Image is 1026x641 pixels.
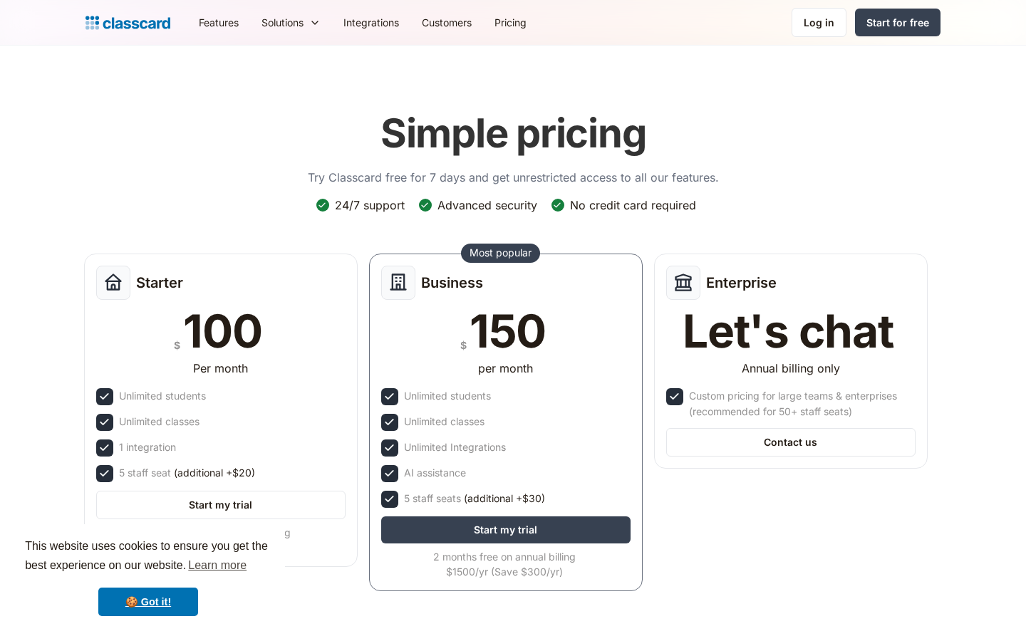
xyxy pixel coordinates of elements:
a: Start my trial [96,491,346,519]
div: Unlimited classes [404,414,484,429]
div: Unlimited students [404,388,491,404]
div: $ [460,336,467,354]
span: (additional +$30) [464,491,545,506]
div: 2 months free on annual billing $1500/yr (Save $300/yr) [381,549,628,579]
div: Most popular [470,246,532,260]
div: Start for free [866,15,929,30]
span: (additional +$20) [174,465,255,481]
a: Start my trial [381,516,631,543]
div: AI assistance [404,465,466,481]
div: Unlimited classes [119,414,199,429]
div: 5 staff seat [119,465,255,481]
h2: Enterprise [706,274,777,291]
div: Unlimited Integrations [404,439,506,455]
h1: Simple pricing [380,110,646,157]
a: learn more about cookies [186,555,249,576]
div: Custom pricing for large teams & enterprises (recommended for 50+ staff seats) [689,388,913,419]
div: Solutions [250,6,332,38]
div: 24/7 support [335,197,405,213]
a: Pricing [483,6,538,38]
div: 1 integration [119,439,176,455]
a: Features [187,6,250,38]
a: home [85,13,170,33]
a: Contact us [666,428,916,457]
div: Let's chat [683,308,893,354]
h2: Business [421,274,483,291]
p: Try Classcard free for 7 days and get unrestricted access to all our features. [308,169,719,186]
div: Advanced security [437,197,537,213]
div: Log in [804,15,834,30]
div: No credit card required [570,197,696,213]
span: This website uses cookies to ensure you get the best experience on our website. [25,538,271,576]
div: 100 [183,308,261,354]
div: per month [478,360,533,377]
a: dismiss cookie message [98,588,198,616]
a: Customers [410,6,483,38]
div: Per month [193,360,248,377]
div: 5 staff seats [404,491,545,506]
div: Annual billing only [742,360,840,377]
a: Start for free [855,9,940,36]
div: 150 [470,308,546,354]
a: Log in [792,8,846,37]
div: Solutions [261,15,304,30]
div: cookieconsent [11,524,285,630]
a: Integrations [332,6,410,38]
div: $ [174,336,180,354]
div: Unlimited students [119,388,206,404]
h2: Starter [136,274,183,291]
